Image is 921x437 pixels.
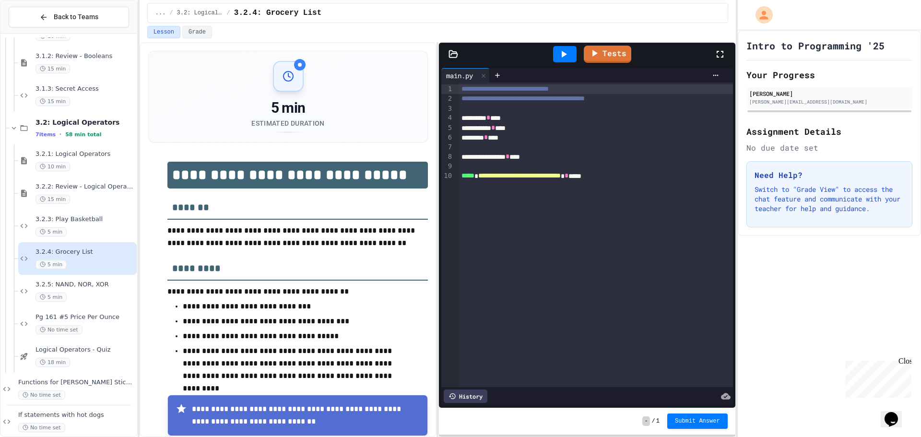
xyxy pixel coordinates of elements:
[746,39,885,52] h1: Intro to Programming '25
[755,185,904,213] p: Switch to "Grade View" to access the chat feature and communicate with your teacher for help and ...
[667,413,728,429] button: Submit Answer
[155,9,166,17] span: ...
[177,9,223,17] span: 3.2: Logical Operators
[35,150,135,158] span: 3.2.1: Logical Operators
[35,64,70,73] span: 15 min
[584,46,631,63] a: Tests
[251,118,324,128] div: Estimated Duration
[54,12,98,22] span: Back to Teams
[746,142,912,154] div: No due date set
[441,68,490,83] div: main.py
[656,417,660,425] span: 1
[746,125,912,138] h2: Assignment Details
[35,52,135,60] span: 3.1.2: Review - Booleans
[234,7,321,19] span: 3.2.4: Grocery List
[444,390,487,403] div: History
[35,325,83,334] span: No time set
[18,378,135,387] span: Functions for [PERSON_NAME] Stick Figure
[35,183,135,191] span: 3.2.2: Review - Logical Operators
[35,162,70,171] span: 10 min
[642,416,649,426] span: -
[441,104,453,114] div: 3
[746,68,912,82] h2: Your Progress
[18,390,65,400] span: No time set
[35,97,70,106] span: 15 min
[755,169,904,181] h3: Need Help?
[441,71,478,81] div: main.py
[652,417,655,425] span: /
[18,423,65,432] span: No time set
[749,89,909,98] div: [PERSON_NAME]
[35,215,135,224] span: 3.2.3: Play Basketball
[35,358,70,367] span: 18 min
[35,260,67,269] span: 5 min
[441,133,453,142] div: 6
[35,227,67,236] span: 5 min
[841,357,911,398] iframe: chat widget
[35,346,135,354] span: Logical Operators - Quiz
[35,313,135,321] span: Pg 161 #5 Price Per Ounce
[745,4,775,26] div: My Account
[35,131,56,138] span: 7 items
[749,98,909,106] div: [PERSON_NAME][EMAIL_ADDRESS][DOMAIN_NAME]
[169,9,173,17] span: /
[59,130,61,138] span: •
[35,118,135,127] span: 3.2: Logical Operators
[881,399,911,427] iframe: chat widget
[441,94,453,104] div: 2
[441,113,453,123] div: 4
[441,152,453,162] div: 8
[35,248,135,256] span: 3.2.4: Grocery List
[441,171,453,181] div: 10
[4,4,66,61] div: Chat with us now!Close
[251,99,324,117] div: 5 min
[35,281,135,289] span: 3.2.5: NAND, NOR, XOR
[227,9,230,17] span: /
[65,131,101,138] span: 58 min total
[35,85,135,93] span: 3.1.3: Secret Access
[441,84,453,94] div: 1
[9,7,129,27] button: Back to Teams
[441,162,453,171] div: 9
[147,26,180,38] button: Lesson
[441,123,453,133] div: 5
[35,293,67,302] span: 5 min
[675,417,720,425] span: Submit Answer
[441,142,453,152] div: 7
[182,26,212,38] button: Grade
[35,195,70,204] span: 15 min
[18,411,135,419] span: If statements with hot dogs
